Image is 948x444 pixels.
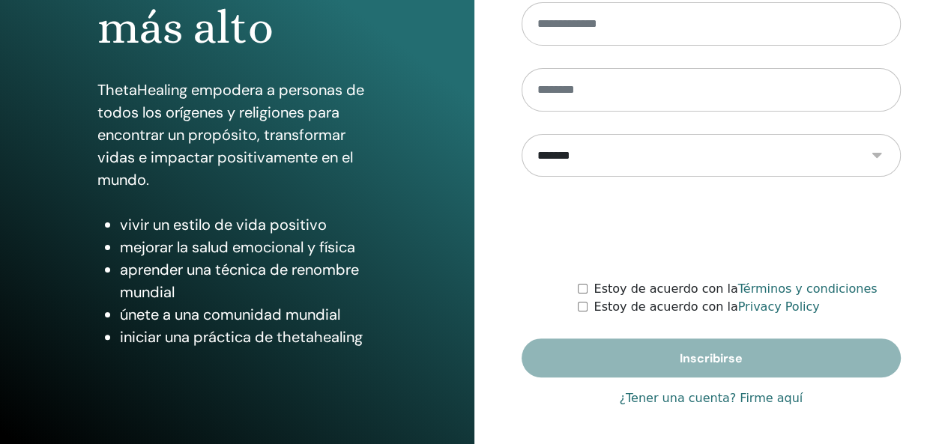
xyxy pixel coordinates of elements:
[738,282,878,296] a: Términos y condiciones
[97,79,376,191] p: ThetaHealing empodera a personas de todos los orígenes y religiones para encontrar un propósito, ...
[594,298,819,316] label: Estoy de acuerdo con la
[120,326,376,348] li: iniciar una práctica de thetahealing
[120,213,376,236] li: vivir un estilo de vida positivo
[120,258,376,303] li: aprender una técnica de renombre mundial
[619,389,803,407] a: ¿Tener una cuenta? Firme aquí
[738,299,820,314] a: Privacy Policy
[120,236,376,258] li: mejorar la salud emocional y física
[120,303,376,326] li: únete a una comunidad mundial
[597,199,825,258] iframe: reCAPTCHA
[594,280,877,298] label: Estoy de acuerdo con la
